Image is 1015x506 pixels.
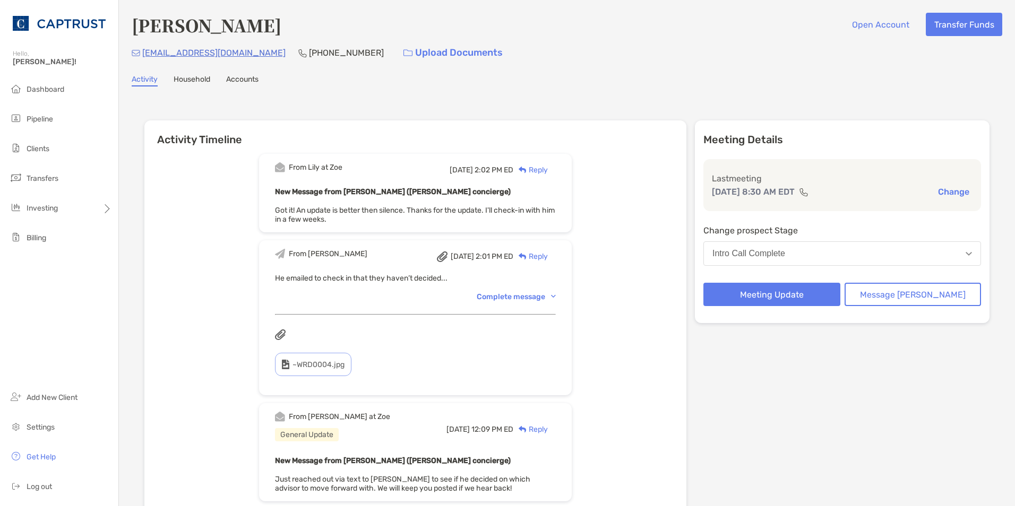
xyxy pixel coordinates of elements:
[293,360,345,369] span: ~WRD0004.jpg
[27,393,78,402] span: Add New Client
[13,4,106,42] img: CAPTRUST Logo
[476,252,513,261] span: 2:01 PM ED
[27,115,53,124] span: Pipeline
[712,172,973,185] p: Last meeting
[513,164,548,176] div: Reply
[712,185,795,198] p: [DATE] 8:30 AM EDT
[174,75,210,86] a: Household
[397,41,510,64] a: Upload Documents
[289,163,342,172] div: From Lily at Zoe
[309,46,384,59] p: [PHONE_NUMBER]
[282,360,289,369] img: type
[275,456,511,465] b: New Message from [PERSON_NAME] ([PERSON_NAME] concierge)
[451,252,474,261] span: [DATE]
[142,46,286,59] p: [EMAIL_ADDRESS][DOMAIN_NAME]
[450,165,473,175] span: [DATE]
[703,224,981,237] p: Change prospect Stage
[437,251,448,262] img: attachment
[289,249,367,258] div: From [PERSON_NAME]
[10,420,22,433] img: settings icon
[712,249,785,258] div: Intro Call Complete
[477,292,556,301] div: Complete message
[519,426,527,433] img: Reply icon
[519,253,527,260] img: Reply icon
[446,425,470,434] span: [DATE]
[799,188,808,196] img: communication type
[845,283,982,306] button: Message [PERSON_NAME]
[275,428,339,441] div: General Update
[275,272,556,285] p: He emailed to check in that they haven’t decided...
[10,231,22,243] img: billing icon
[275,187,511,196] b: New Message from [PERSON_NAME] ([PERSON_NAME] concierge)
[10,171,22,184] img: transfers icon
[27,452,56,461] span: Get Help
[27,423,55,432] span: Settings
[935,186,973,197] button: Change
[844,13,917,36] button: Open Account
[10,390,22,403] img: add_new_client icon
[519,167,527,173] img: Reply icon
[703,283,840,306] button: Meeting Update
[275,412,285,422] img: Event icon
[298,49,307,57] img: Phone Icon
[703,133,981,146] p: Meeting Details
[275,475,530,493] span: Just reached out via text to [PERSON_NAME] to see if he decided on which advisor to move forward ...
[10,82,22,95] img: dashboard icon
[551,295,556,298] img: Chevron icon
[289,412,390,421] div: From [PERSON_NAME] at Zoe
[144,120,686,146] h6: Activity Timeline
[275,162,285,172] img: Event icon
[13,57,112,66] span: [PERSON_NAME]!
[10,201,22,214] img: investing icon
[10,142,22,154] img: clients icon
[475,165,513,175] span: 2:02 PM ED
[27,233,46,242] span: Billing
[27,144,49,153] span: Clients
[27,85,64,94] span: Dashboard
[132,13,281,37] h4: [PERSON_NAME]
[10,479,22,492] img: logout icon
[275,249,285,259] img: Event icon
[403,49,412,57] img: button icon
[513,251,548,262] div: Reply
[27,204,58,213] span: Investing
[926,13,1002,36] button: Transfer Funds
[10,112,22,125] img: pipeline icon
[226,75,259,86] a: Accounts
[275,206,555,224] span: Got it! An update is better then silence. Thanks for the update. I'll check-in with him in a few ...
[966,252,972,256] img: Open dropdown arrow
[132,50,140,56] img: Email Icon
[10,450,22,463] img: get-help icon
[132,75,158,86] a: Activity
[27,482,52,491] span: Log out
[513,424,548,435] div: Reply
[471,425,513,434] span: 12:09 PM ED
[27,174,58,183] span: Transfers
[703,241,981,266] button: Intro Call Complete
[275,329,286,340] img: attachments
